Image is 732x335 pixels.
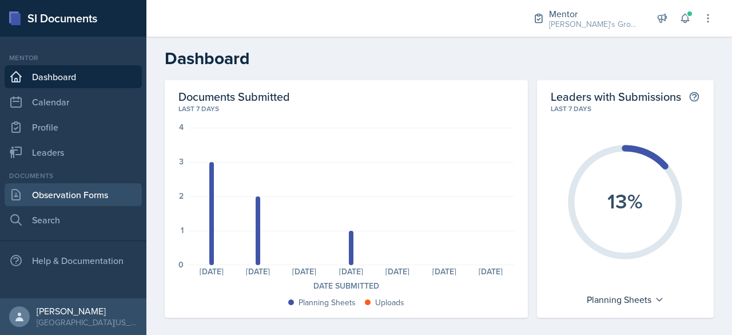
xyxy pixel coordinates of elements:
[5,208,142,231] a: Search
[375,297,404,309] div: Uploads
[5,249,142,272] div: Help & Documentation
[551,89,681,104] h2: Leaders with Submissions
[37,305,137,317] div: [PERSON_NAME]
[178,280,514,292] div: Date Submitted
[181,226,184,234] div: 1
[37,317,137,328] div: [GEOGRAPHIC_DATA][US_STATE] in [GEOGRAPHIC_DATA]
[178,261,184,269] div: 0
[165,48,714,69] h2: Dashboard
[5,183,142,206] a: Observation Forms
[375,267,421,275] div: [DATE]
[5,65,142,88] a: Dashboard
[5,171,142,181] div: Documents
[607,186,643,216] text: 13%
[551,104,700,114] div: Last 7 days
[299,297,356,309] div: Planning Sheets
[179,157,184,165] div: 3
[328,267,374,275] div: [DATE]
[234,267,281,275] div: [DATE]
[5,141,142,164] a: Leaders
[467,267,514,275] div: [DATE]
[581,290,670,309] div: Planning Sheets
[549,7,640,21] div: Mentor
[549,18,640,30] div: [PERSON_NAME]'s Groups / Fall 2025
[179,123,184,131] div: 4
[5,90,142,113] a: Calendar
[179,192,184,200] div: 2
[178,89,514,104] h2: Documents Submitted
[5,53,142,63] div: Mentor
[188,267,234,275] div: [DATE]
[421,267,467,275] div: [DATE]
[5,116,142,139] a: Profile
[281,267,328,275] div: [DATE]
[178,104,514,114] div: Last 7 days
